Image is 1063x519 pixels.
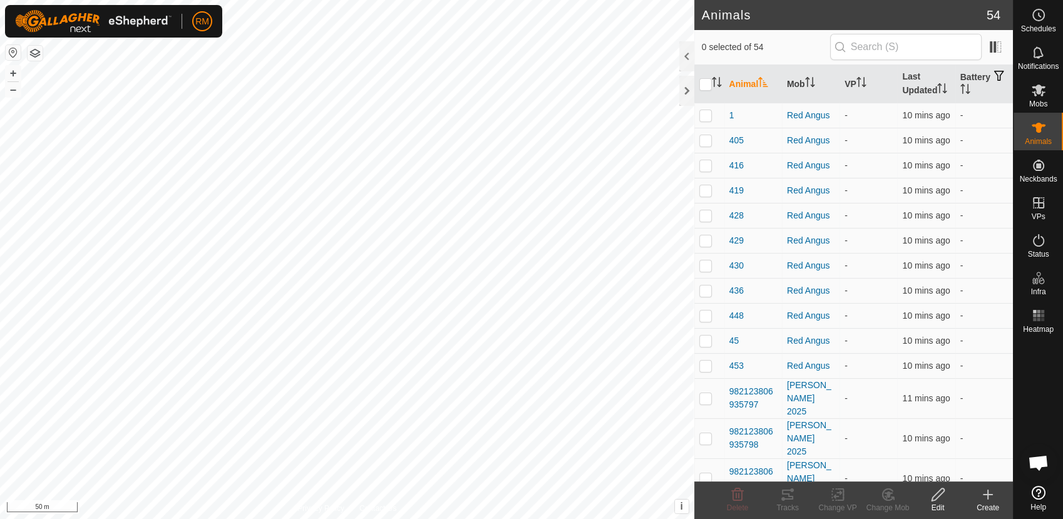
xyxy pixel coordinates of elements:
span: 5 Sept 2025, 10:56 am [902,135,950,145]
span: Help [1030,503,1046,511]
div: Change VP [813,502,863,513]
div: Red Angus [787,209,834,222]
span: 5 Sept 2025, 10:55 am [902,393,950,403]
div: Red Angus [787,284,834,297]
div: [PERSON_NAME] 2025 [787,379,834,418]
app-display-virtual-paddock-transition: - [845,311,848,321]
span: 453 [729,359,744,373]
div: Red Angus [787,334,834,347]
div: Red Angus [787,134,834,147]
p-sorticon: Activate to sort [712,79,722,89]
a: Contact Us [359,503,396,514]
app-display-virtual-paddock-transition: - [845,235,848,245]
td: - [955,378,1013,418]
span: Delete [727,503,749,512]
span: 5 Sept 2025, 10:56 am [902,110,950,120]
div: Red Angus [787,184,834,197]
span: Notifications [1018,63,1059,70]
span: 428 [729,209,744,222]
td: - [955,278,1013,303]
span: 982123806935797 [729,385,777,411]
app-display-virtual-paddock-transition: - [845,185,848,195]
span: 5 Sept 2025, 10:56 am [902,285,950,295]
input: Search (S) [830,34,982,60]
span: 45 [729,334,739,347]
th: Animal [724,65,782,103]
span: 5 Sept 2025, 10:56 am [902,361,950,371]
th: VP [840,65,897,103]
span: 5 Sept 2025, 10:55 am [902,210,950,220]
button: i [675,500,689,513]
td: - [955,303,1013,328]
td: - [955,418,1013,458]
span: 1 [729,109,734,122]
span: 0 selected of 54 [702,41,830,54]
span: 430 [729,259,744,272]
th: Mob [782,65,840,103]
td: - [955,253,1013,278]
span: 982123806935802 [729,465,777,491]
span: 5 Sept 2025, 10:56 am [902,235,950,245]
span: 5 Sept 2025, 10:56 am [902,311,950,321]
h2: Animals [702,8,987,23]
a: Open chat [1020,444,1057,481]
div: Change Mob [863,502,913,513]
app-display-virtual-paddock-transition: - [845,393,848,403]
td: - [955,153,1013,178]
span: 419 [729,184,744,197]
p-sorticon: Activate to sort [805,79,815,89]
div: Red Angus [787,309,834,322]
div: Red Angus [787,109,834,122]
span: VPs [1031,213,1045,220]
div: Red Angus [787,159,834,172]
span: 436 [729,284,744,297]
app-display-virtual-paddock-transition: - [845,336,848,346]
div: Red Angus [787,259,834,272]
app-display-virtual-paddock-transition: - [845,285,848,295]
button: Reset Map [6,45,21,60]
span: 416 [729,159,744,172]
app-display-virtual-paddock-transition: - [845,110,848,120]
td: - [955,128,1013,153]
p-sorticon: Activate to sort [856,79,866,89]
p-sorticon: Activate to sort [937,85,947,95]
td: - [955,353,1013,378]
button: Map Layers [28,46,43,61]
span: 982123806935798 [729,425,777,451]
td: - [955,458,1013,498]
th: Last Updated [897,65,955,103]
div: Red Angus [787,359,834,373]
img: Gallagher Logo [15,10,172,33]
span: 5 Sept 2025, 10:56 am [902,336,950,346]
div: Tracks [763,502,813,513]
span: 5 Sept 2025, 10:55 am [902,433,950,443]
div: [PERSON_NAME] 2025 [787,419,834,458]
span: 5 Sept 2025, 10:55 am [902,185,950,195]
th: Battery [955,65,1013,103]
span: Infra [1030,288,1045,295]
span: 448 [729,309,744,322]
span: RM [195,15,209,28]
span: Schedules [1020,25,1055,33]
span: 5 Sept 2025, 10:56 am [902,260,950,270]
app-display-virtual-paddock-transition: - [845,433,848,443]
app-display-virtual-paddock-transition: - [845,160,848,170]
a: Help [1014,481,1063,516]
p-sorticon: Activate to sort [758,79,768,89]
app-display-virtual-paddock-transition: - [845,473,848,483]
span: 54 [987,6,1000,24]
td: - [955,103,1013,128]
button: + [6,66,21,81]
span: Status [1027,250,1049,258]
td: - [955,178,1013,203]
app-display-virtual-paddock-transition: - [845,135,848,145]
span: Animals [1025,138,1052,145]
td: - [955,328,1013,353]
a: Privacy Policy [297,503,344,514]
td: - [955,228,1013,253]
div: Red Angus [787,234,834,247]
span: Heatmap [1023,326,1054,333]
div: Edit [913,502,963,513]
span: 5 Sept 2025, 10:56 am [902,160,950,170]
span: 5 Sept 2025, 10:55 am [902,473,950,483]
